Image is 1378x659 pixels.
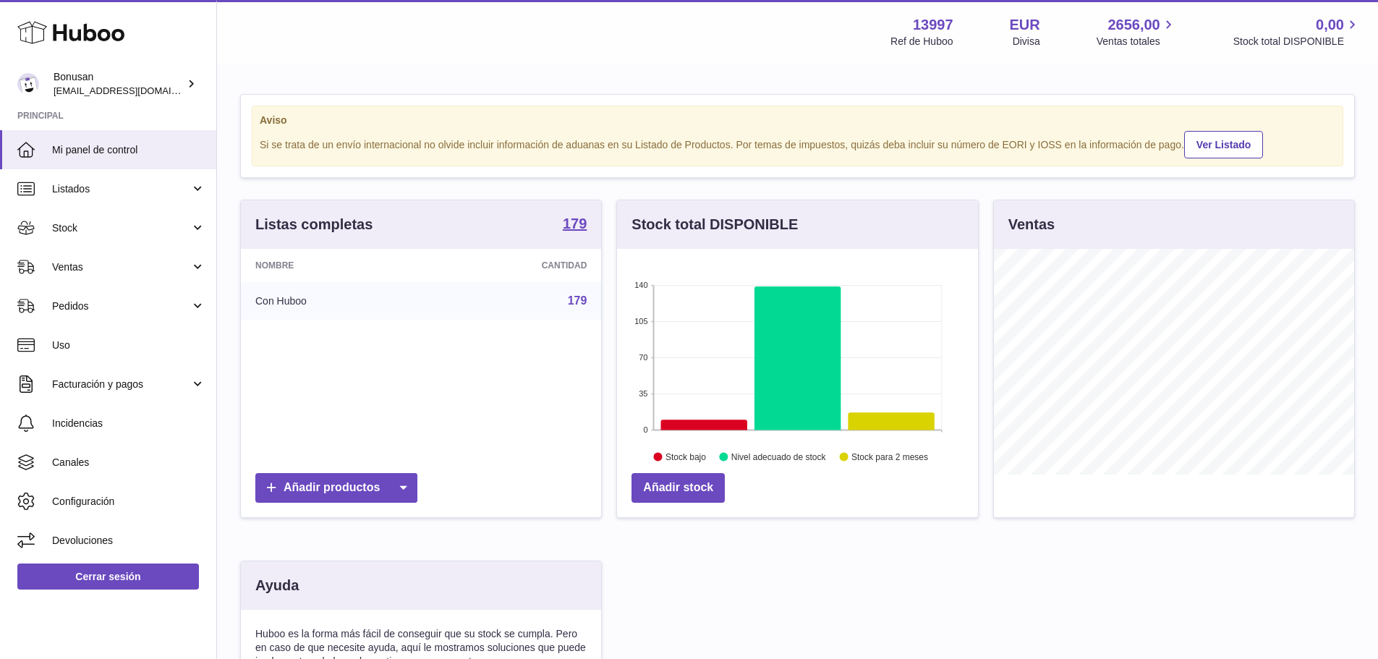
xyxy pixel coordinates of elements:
span: Ventas [52,260,190,274]
span: Canales [52,456,205,469]
text: 70 [639,353,648,362]
span: Stock [52,221,190,235]
span: Uso [52,339,205,352]
span: Stock total DISPONIBLE [1233,35,1361,48]
strong: 13997 [913,15,953,35]
a: Cerrar sesión [17,564,199,590]
text: Stock bajo [665,452,706,462]
span: Facturación y pagos [52,378,190,391]
span: Pedidos [52,299,190,313]
span: Ventas totales [1097,35,1177,48]
span: 0,00 [1316,15,1344,35]
span: Mi panel de control [52,143,205,157]
div: Ref de Huboo [890,35,953,48]
span: Listados [52,182,190,196]
text: Nivel adecuado de stock [731,452,827,462]
h3: Ayuda [255,576,299,595]
span: Configuración [52,495,205,509]
h3: Listas completas [255,215,373,234]
a: 179 [563,216,587,234]
div: Si se trata de un envío internacional no olvide incluir información de aduanas en su Listado de P... [260,129,1335,158]
td: Con Huboo [241,282,428,320]
th: Nombre [241,249,428,282]
span: Incidencias [52,417,205,430]
text: 0 [644,425,648,434]
th: Cantidad [428,249,602,282]
strong: EUR [1010,15,1040,35]
a: Añadir stock [631,473,725,503]
div: Divisa [1013,35,1040,48]
div: Bonusan [54,70,184,98]
text: Stock para 2 meses [851,452,928,462]
img: info@bonusan.es [17,73,39,95]
a: 179 [568,294,587,307]
span: 2656,00 [1107,15,1160,35]
text: 105 [634,317,647,326]
strong: Aviso [260,114,1335,127]
a: 2656,00 Ventas totales [1097,15,1177,48]
text: 140 [634,281,647,289]
a: 0,00 Stock total DISPONIBLE [1233,15,1361,48]
h3: Stock total DISPONIBLE [631,215,798,234]
a: Ver Listado [1184,131,1263,158]
span: [EMAIL_ADDRESS][DOMAIN_NAME] [54,85,213,96]
span: Devoluciones [52,534,205,548]
strong: 179 [563,216,587,231]
h3: Ventas [1008,215,1055,234]
a: Añadir productos [255,473,417,503]
text: 35 [639,389,648,398]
